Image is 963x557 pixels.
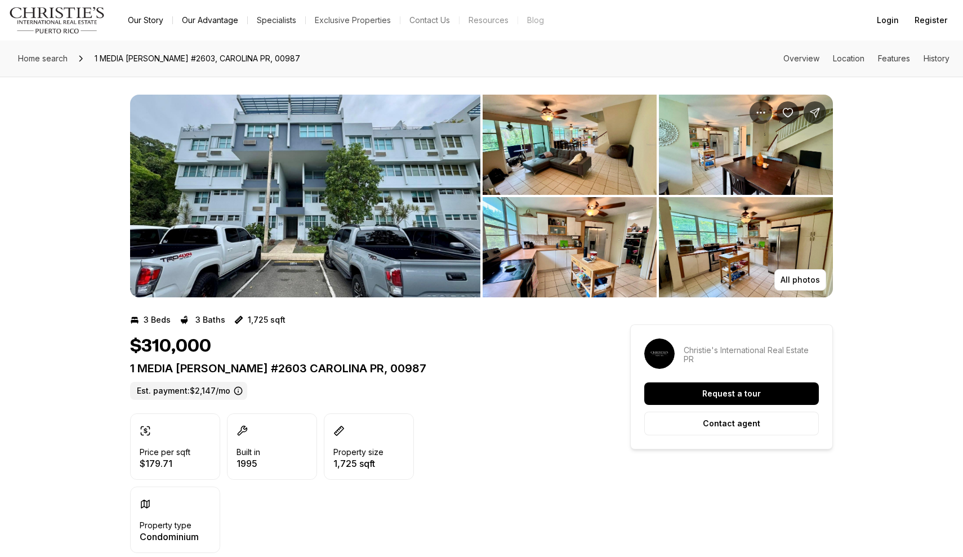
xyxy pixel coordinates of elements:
span: 1 MEDIA [PERSON_NAME] #2603, CAROLINA PR, 00987 [90,50,305,68]
p: 1 MEDIA [PERSON_NAME] #2603 CAROLINA PR, 00987 [130,362,590,375]
a: Specialists [248,12,305,28]
div: Listing Photos [130,95,833,297]
button: Property options [750,101,772,124]
button: Register [908,9,954,32]
span: Register [915,16,947,25]
button: Save Property: 1 MEDIA LUNA #2603 [777,101,799,124]
p: 1,725 sqft [248,315,286,324]
p: Condominium [140,532,199,541]
a: Resources [460,12,518,28]
img: logo [9,7,105,34]
a: Blog [518,12,553,28]
nav: Page section menu [783,54,949,63]
button: Login [870,9,906,32]
li: 2 of 5 [483,95,833,297]
p: Property size [333,448,384,457]
button: View image gallery [483,197,657,297]
span: Login [877,16,899,25]
p: Built in [237,448,260,457]
a: Our Story [119,12,172,28]
p: 3 Baths [195,315,225,324]
a: Exclusive Properties [306,12,400,28]
span: Home search [18,54,68,63]
a: Skip to: History [924,54,949,63]
button: Share Property: 1 MEDIA LUNA #2603 [804,101,826,124]
button: View image gallery [659,197,833,297]
a: Our Advantage [173,12,247,28]
button: View image gallery [659,95,833,195]
p: 1,725 sqft [333,459,384,468]
button: Contact agent [644,412,819,435]
button: All photos [774,269,826,291]
p: All photos [781,275,820,284]
p: Request a tour [702,389,761,398]
button: 3 Baths [180,311,225,329]
button: Contact Us [400,12,459,28]
button: View image gallery [130,95,480,297]
p: Price per sqft [140,448,190,457]
p: Christie's International Real Estate PR [684,346,819,364]
label: Est. payment: $2,147/mo [130,382,247,400]
p: Property type [140,521,191,530]
button: View image gallery [483,95,657,195]
li: 1 of 5 [130,95,480,297]
a: Skip to: Location [833,54,864,63]
p: Contact agent [703,419,760,428]
a: Skip to: Overview [783,54,819,63]
p: 3 Beds [144,315,171,324]
button: Request a tour [644,382,819,405]
a: Skip to: Features [878,54,910,63]
a: Home search [14,50,72,68]
p: $179.71 [140,459,190,468]
p: 1995 [237,459,260,468]
h1: $310,000 [130,336,211,357]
